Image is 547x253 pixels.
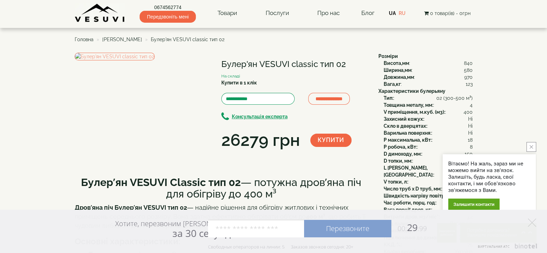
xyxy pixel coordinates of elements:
div: : [384,81,473,88]
div: 26279 грн [221,128,300,152]
a: 0674562774 [140,4,196,11]
b: Довжина,мм [384,74,414,80]
b: V приміщення, м.куб. (м3): [384,109,445,115]
div: : [384,143,473,150]
b: Товщина металу, мм: [384,102,433,108]
img: Булер'ян VESUVI classic тип 02 [75,53,155,60]
h2: — потужна дров’яна піч для обігріву до 400 м³ [75,177,368,200]
b: P максимальна, кВт: [384,137,432,143]
label: Купити в 1 клік [221,79,257,86]
span: 0 товар(ів) - 0грн [430,10,470,16]
div: : [384,102,473,109]
span: 840 [464,60,473,67]
div: : [384,122,473,129]
b: Захисний кожух: [384,116,424,122]
img: content [75,3,125,23]
div: : [384,74,473,81]
div: : [384,136,473,143]
b: Вага порції дров, кг: [384,207,431,213]
span: 400 [464,109,473,116]
b: Варильна поверхня: [384,130,431,136]
div: Свободных операторов на линии: 5 Заказов звонков сегодня: 20+ [208,244,353,250]
div: : [384,67,473,74]
span: 00: [398,224,407,233]
div: : [384,206,473,213]
a: Послуги [258,5,296,21]
div: : [384,109,473,116]
b: D димоходу, мм: [384,151,422,157]
p: — надійне рішення для обігріву житлових і технічних приміщень середнього розміру. Вона здатна ефе... [75,203,368,230]
b: V топки, л: [384,179,408,185]
span: за 30 секунд? [172,226,235,240]
b: P робоча, кВт: [384,144,417,150]
h1: Булер'ян VESUVI classic тип 02 [221,60,368,69]
a: Виртуальная АТС [474,244,538,253]
div: Залишити контакти [448,199,500,210]
b: Тип: [384,95,393,101]
div: : [384,185,473,192]
b: Час роботи, порц. год: [384,200,436,206]
b: Характеристики булерьяну [378,88,445,94]
span: Булер'ян VESUVI classic тип 02 [151,37,224,42]
b: Консультація експерта [232,114,288,119]
a: Перезвоните [304,220,391,237]
div: : [384,199,473,206]
span: 4 [470,102,473,109]
button: 0 товар(ів) - 0грн [422,9,472,17]
b: Ширина,мм [384,67,412,73]
a: UA [389,10,396,16]
div: : [384,95,473,102]
button: Купити [310,134,352,147]
span: Передзвоніть мені [140,11,196,23]
button: close button [526,142,536,152]
b: Булер’ян VESUVI Classic тип 02 [81,176,241,188]
b: L [PERSON_NAME], [GEOGRAPHIC_DATA]: [384,165,434,178]
span: Ні [468,116,473,122]
div: : [384,129,473,136]
div: : [384,192,473,199]
span: Виртуальная АТС [478,244,510,249]
b: Висота,мм [384,60,409,66]
a: RU [399,10,406,16]
b: Швидкість нагріву повітря, м3/хв: [384,193,466,199]
div: : [384,116,473,122]
a: Блог [361,9,374,16]
div: : [384,157,473,164]
span: Ні [468,122,473,129]
span: :99 [417,224,427,233]
div: : [384,150,473,157]
a: Товари [210,5,244,21]
a: Про нас [310,5,347,21]
b: Розміри [378,53,398,59]
a: Головна [75,37,94,42]
span: 29 [391,221,427,234]
span: 02 (300-500 м³) [436,95,473,102]
span: 970 [464,74,473,81]
a: [PERSON_NAME] [102,37,142,42]
span: 580 [464,67,473,74]
b: Скло в дверцятах: [384,123,427,129]
div: Вітаємо! На жаль, зараз ми не можемо вийти на зв'язок. Залишіть, будь ласка, свої контакти, і ми ... [448,161,530,194]
div: : [384,164,473,178]
b: Число труб x D труб, мм: [384,186,442,192]
span: 18 [468,136,473,143]
span: Ні [468,129,473,136]
b: D топки, мм: [384,158,412,164]
span: 123 [466,81,473,88]
div: : [384,60,473,67]
b: Вага,кг [384,81,401,87]
small: На складі [221,74,240,79]
strong: Дров’яна піч Булер’ян VESUVI тип 02 [75,204,187,211]
div: Хотите, перезвоним [PERSON_NAME] [115,219,235,239]
div: : [384,178,473,185]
